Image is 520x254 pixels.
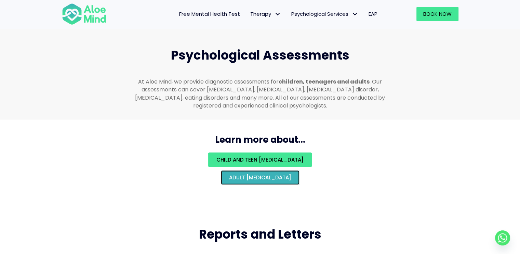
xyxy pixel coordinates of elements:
strong: children, teenagers and adults [279,78,370,86]
p: At Aloe Mind, we provide diagnostic assessments for . Our assessments can cover [MEDICAL_DATA], [... [132,78,389,110]
a: Psychological ServicesPsychological Services: submenu [286,7,363,21]
a: TherapyTherapy: submenu [245,7,286,21]
span: Psychological Assessments [171,47,349,64]
span: Therapy [250,10,281,17]
a: Adult [MEDICAL_DATA] [221,170,299,185]
span: Adult [MEDICAL_DATA] [229,174,291,181]
span: EAP [369,10,377,17]
a: Child and teen [MEDICAL_DATA] [208,153,312,167]
span: Therapy: submenu [273,9,283,19]
nav: Menu [115,7,383,21]
a: Book Now [416,7,458,21]
a: Whatsapp [495,230,510,245]
h3: Learn more about... [55,134,465,146]
span: Child and teen [MEDICAL_DATA] [216,156,304,163]
span: Free Mental Health Test [179,10,240,17]
span: Psychological Services [291,10,358,17]
img: Aloe mind Logo [62,3,106,25]
span: Reports and Letters [199,226,321,243]
a: EAP [363,7,383,21]
span: Book Now [423,10,452,17]
span: Psychological Services: submenu [350,9,360,19]
a: Free Mental Health Test [174,7,245,21]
